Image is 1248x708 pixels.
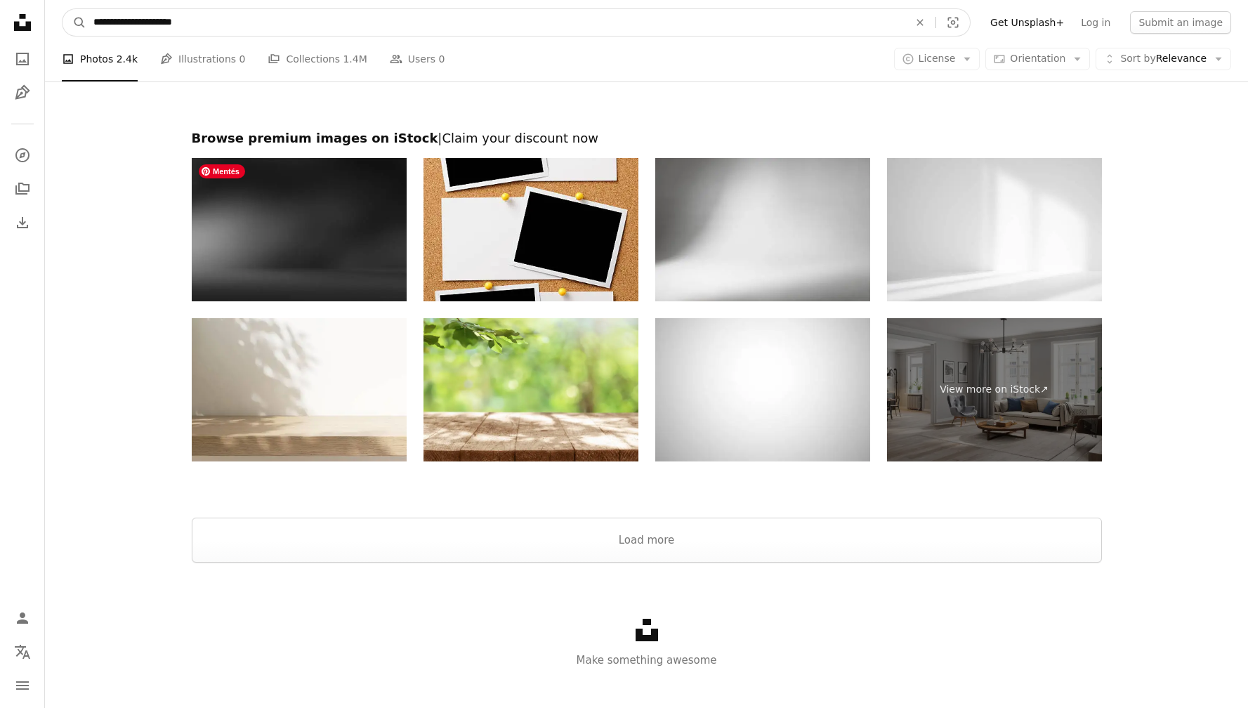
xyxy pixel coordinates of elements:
button: Load more [192,518,1102,563]
a: Illustrations 0 [160,37,245,81]
img: Abstract white background [655,158,870,301]
img: Gray background [655,318,870,461]
button: Sort byRelevance [1096,48,1231,70]
span: Sort by [1120,53,1155,64]
h2: Browse premium images on iStock [192,130,1102,147]
button: Language [8,638,37,666]
span: 1.4M [343,51,367,67]
img: Abstract white studio background for product presentation. Empty room with shadows of window. Dis... [887,158,1102,301]
a: View more on iStock↗ [887,318,1102,461]
span: 0 [438,51,445,67]
span: Relevance [1120,52,1207,66]
a: Collections [8,175,37,203]
a: Get Unsplash+ [982,11,1072,34]
button: Search Unsplash [63,9,86,36]
span: Orientation [1010,53,1065,64]
a: Illustrations [8,79,37,107]
a: Log in / Sign up [8,604,37,632]
span: | Claim your discount now [438,131,598,145]
button: Clear [905,9,935,36]
button: Submit an image [1130,11,1231,34]
img: Spring or summer green blurred abstract background with empty wooden table. [423,318,638,461]
button: License [894,48,980,70]
span: License [919,53,956,64]
span: 0 [239,51,246,67]
button: Orientation [985,48,1090,70]
a: Collections 1.4M [268,37,367,81]
img: Empty black room studio with shadow overlay effect for product presentation display. [192,158,407,301]
span: Mentés [199,164,245,178]
a: Users 0 [390,37,445,81]
a: Download History [8,209,37,237]
form: Find visuals sitewide [62,8,971,37]
img: Minimal empty wooden countertop counter in sunlight, leaf foliage shadow on white wall [192,318,407,461]
button: Visual search [936,9,970,36]
a: Log in [1072,11,1119,34]
p: Make something awesome [45,652,1248,669]
img: Blank photo with memo pinned on cork board [423,158,638,301]
a: Photos [8,45,37,73]
a: Home — Unsplash [8,8,37,39]
button: Menu [8,671,37,700]
a: Explore [8,141,37,169]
